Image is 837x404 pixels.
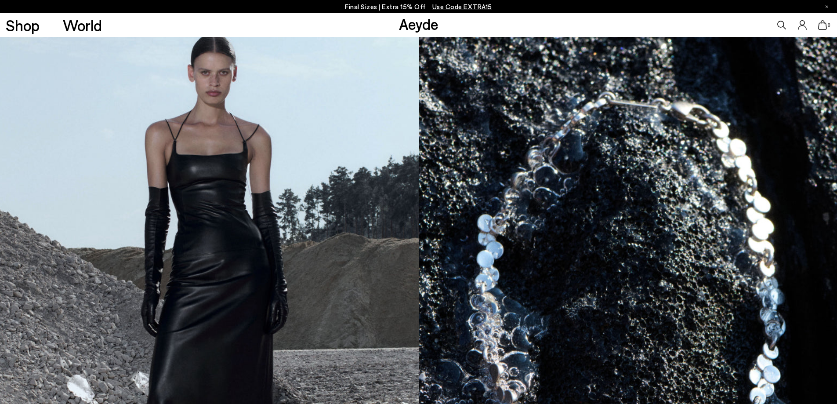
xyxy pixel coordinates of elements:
[345,1,492,12] p: Final Sizes | Extra 15% Off
[818,20,827,30] a: 0
[827,23,831,28] span: 0
[399,15,438,33] a: Aeyde
[63,18,102,33] a: World
[432,3,492,11] span: Navigate to /collections/ss25-final-sizes
[6,18,40,33] a: Shop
